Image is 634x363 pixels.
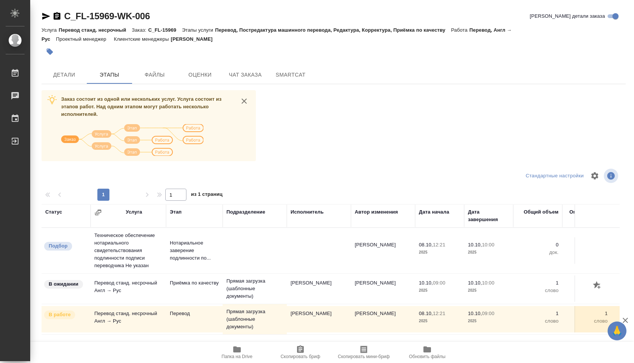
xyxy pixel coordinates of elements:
[419,208,449,216] div: Дата начала
[517,249,559,256] p: док.
[604,169,620,183] span: Посмотреть информацию
[419,242,433,248] p: 08.10,
[433,242,445,248] p: 12:21
[451,27,469,33] p: Работа
[468,208,509,223] div: Дата завершения
[530,12,605,20] span: [PERSON_NAME] детали заказа
[215,27,451,33] p: Перевод, Постредактура машинного перевода, Редактура, Корректура, Приёмка по качеству
[524,208,559,216] div: Общий объем
[272,70,309,80] span: SmartCat
[64,11,150,21] a: C_FL-15969-WK-006
[611,323,623,339] span: 🙏
[351,237,415,264] td: [PERSON_NAME]
[114,36,171,42] p: Клиентские менеджеры
[433,280,445,286] p: 09:00
[205,342,269,363] button: Папка на Drive
[148,27,182,33] p: C_FL-15969
[94,209,102,216] button: Сгруппировать
[223,304,287,334] td: Прямая загрузка (шаблонные документы)
[170,279,219,287] p: Приёмка по качеству
[226,208,265,216] div: Подразделение
[56,36,108,42] p: Проектный менеджер
[517,279,559,287] p: 1
[419,280,433,286] p: 10.10,
[332,342,395,363] button: Скопировать мини-бриф
[419,249,460,256] p: 2025
[566,208,608,223] div: Оплачиваемый объем
[468,317,509,325] p: 2025
[419,287,460,294] p: 2025
[91,70,128,80] span: Этапы
[586,167,604,185] span: Настроить таблицу
[182,27,215,33] p: Этапы услуги
[42,27,58,33] p: Услуга
[468,311,482,316] p: 10.10,
[566,287,608,294] p: слово
[419,311,433,316] p: 08.10,
[91,228,166,273] td: Техническое обеспечение нотариального свидетельствования подлинности подписи переводчика Не указан
[45,208,62,216] div: Статус
[351,306,415,332] td: [PERSON_NAME]
[468,242,482,248] p: 10.10,
[269,342,332,363] button: Скопировать бриф
[566,317,608,325] p: слово
[482,311,494,316] p: 09:00
[395,342,459,363] button: Обновить файлы
[42,12,51,21] button: Скопировать ссылку для ЯМессенджера
[49,242,68,250] p: Подбор
[170,239,219,262] p: Нотариальное заверение подлинности по...
[227,70,263,80] span: Чат заказа
[132,27,148,33] p: Заказ:
[351,275,415,302] td: [PERSON_NAME]
[182,70,218,80] span: Оценки
[137,70,173,80] span: Файлы
[517,317,559,325] p: слово
[591,279,604,292] button: Добавить оценку
[517,241,559,249] p: 0
[355,208,398,216] div: Автор изменения
[49,311,71,318] p: В работе
[49,280,78,288] p: В ожидании
[52,12,62,21] button: Скопировать ссылку
[170,208,182,216] div: Этап
[171,36,218,42] p: [PERSON_NAME]
[91,306,166,332] td: Перевод станд. несрочный Англ → Рус
[287,306,351,332] td: [PERSON_NAME]
[517,287,559,294] p: слово
[91,275,166,302] td: Перевод станд. несрочный Англ → Рус
[191,190,223,201] span: из 1 страниц
[468,280,482,286] p: 10.10,
[46,70,82,80] span: Детали
[517,310,559,317] p: 1
[126,208,142,216] div: Услуга
[566,279,608,287] p: 1
[170,310,219,317] p: Перевод
[433,311,445,316] p: 12:21
[482,280,494,286] p: 10:00
[409,354,446,359] span: Обновить файлы
[291,208,324,216] div: Исполнитель
[419,317,460,325] p: 2025
[468,249,509,256] p: 2025
[566,249,608,256] p: док.
[58,27,132,33] p: Перевод станд. несрочный
[566,310,608,317] p: 1
[42,43,58,60] button: Добавить тэг
[222,354,252,359] span: Папка на Drive
[482,242,494,248] p: 10:00
[524,170,586,182] div: split button
[566,241,608,249] p: 0
[280,354,320,359] span: Скопировать бриф
[287,275,351,302] td: [PERSON_NAME]
[239,95,250,107] button: close
[338,354,389,359] span: Скопировать мини-бриф
[468,287,509,294] p: 2025
[223,274,287,304] td: Прямая загрузка (шаблонные документы)
[608,321,626,340] button: 🙏
[61,96,222,117] span: Заказ состоит из одной или нескольких услуг. Услуга состоит из этапов работ. Над одним этапом мог...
